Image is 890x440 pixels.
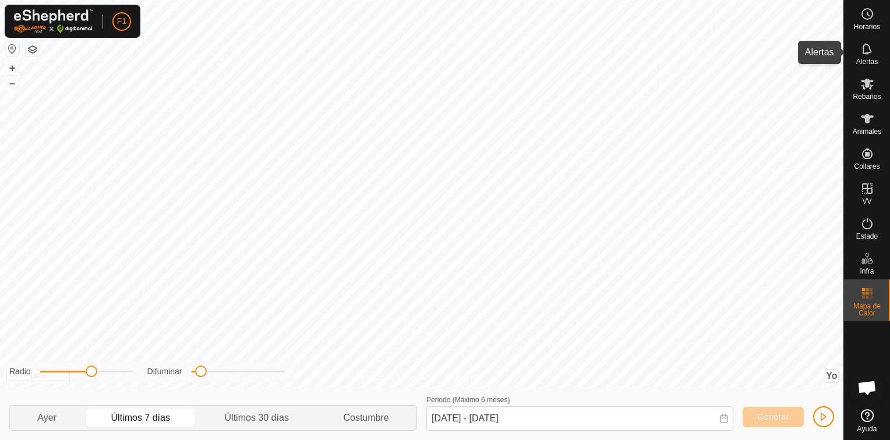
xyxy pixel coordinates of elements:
span: Últimos 30 días [225,411,289,425]
span: Yo [826,371,837,381]
label: Periodo (Máximo 6 meses) [426,396,510,404]
div: Chat abierto [850,370,885,405]
span: Ayer [37,411,56,425]
button: + [5,61,19,75]
button: Yo [825,370,838,382]
span: Animales [853,128,881,135]
label: Radio [9,366,31,378]
span: Collares [854,163,880,170]
button: – [5,76,19,90]
span: Alertas [856,58,878,65]
span: Generar [757,412,789,421]
span: Ayuda [857,425,877,432]
span: Costumbre [343,411,389,425]
span: Estado [856,233,878,240]
button: Generar [743,407,804,427]
span: Infra [860,268,874,275]
span: Horarios [854,23,880,30]
span: Rebaños [853,93,881,100]
button: Restablecer Mapa [5,42,19,56]
span: Últimos 7 días [111,411,170,425]
span: Mapa de Calor [847,303,887,317]
label: Difuminar [147,366,182,378]
span: F1 [117,15,126,27]
a: Ayuda [844,404,890,437]
a: Contáctenos [443,372,482,383]
img: Logo Gallagher [14,9,93,33]
span: VV [862,198,871,205]
button: Capas del Mapa [26,42,40,56]
a: Política de Privacidad [362,372,429,383]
